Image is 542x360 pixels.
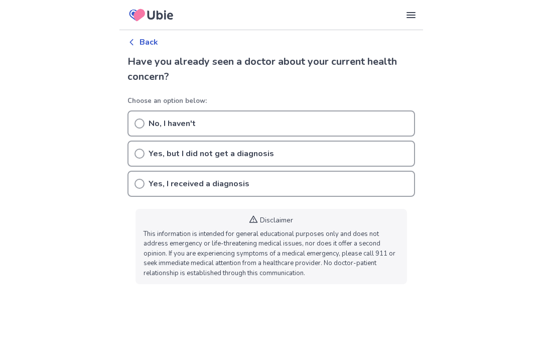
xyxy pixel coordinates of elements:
[260,215,293,225] p: Disclaimer
[149,148,274,160] p: Yes, but I did not get a diagnosis
[144,229,399,279] p: This information is intended for general educational purposes only and does not address emergency...
[127,96,415,106] p: Choose an option below:
[149,117,196,130] p: No, I haven't
[149,178,249,190] p: Yes, I received a diagnosis
[140,36,158,48] p: Back
[127,54,415,84] h2: Have you already seen a doctor about your current health concern?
